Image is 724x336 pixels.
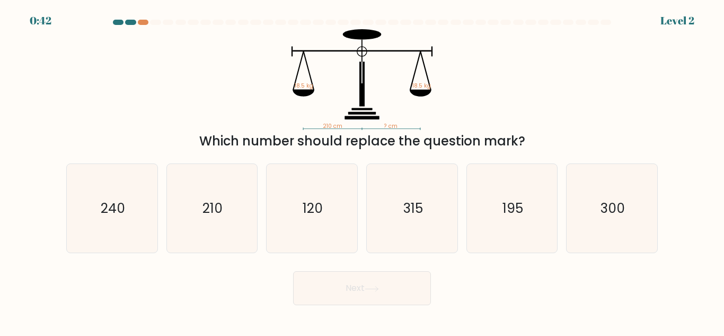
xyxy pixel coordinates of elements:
[384,122,398,130] tspan: ? cm
[295,82,313,90] tspan: 18.5 kg
[502,199,523,218] text: 195
[203,199,223,218] text: 210
[303,199,323,218] text: 120
[660,13,694,29] div: Level 2
[30,13,51,29] div: 0:42
[323,122,342,130] tspan: 210 cm
[101,199,125,218] text: 240
[601,199,625,218] text: 300
[412,82,431,90] tspan: 18.5 kg
[403,199,422,218] text: 315
[73,132,651,151] div: Which number should replace the question mark?
[293,271,431,305] button: Next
